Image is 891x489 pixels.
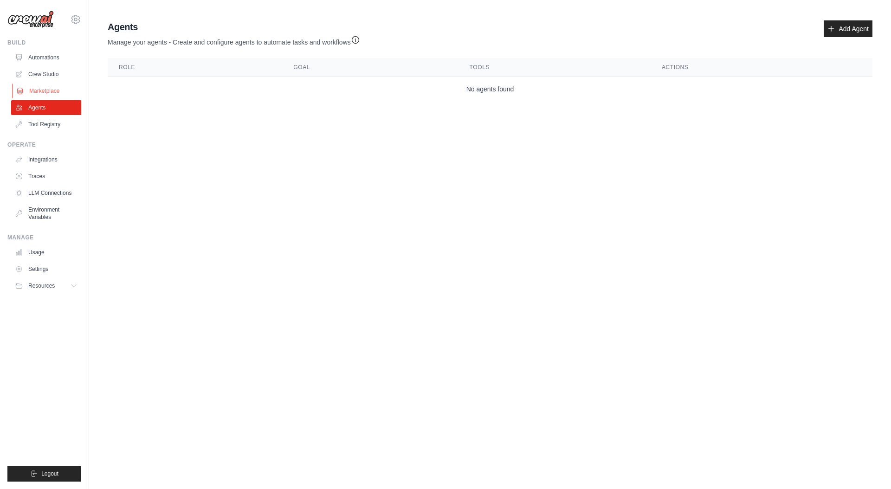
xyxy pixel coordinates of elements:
[11,67,81,82] a: Crew Studio
[108,20,360,33] h2: Agents
[12,84,82,98] a: Marketplace
[11,278,81,293] button: Resources
[7,39,81,46] div: Build
[824,20,872,37] a: Add Agent
[7,11,54,28] img: Logo
[11,117,81,132] a: Tool Registry
[282,58,458,77] th: Goal
[11,50,81,65] a: Automations
[11,262,81,277] a: Settings
[11,245,81,260] a: Usage
[458,58,651,77] th: Tools
[651,58,872,77] th: Actions
[41,470,58,477] span: Logout
[11,186,81,200] a: LLM Connections
[108,33,360,47] p: Manage your agents - Create and configure agents to automate tasks and workflows
[11,202,81,225] a: Environment Variables
[11,169,81,184] a: Traces
[28,282,55,290] span: Resources
[11,152,81,167] a: Integrations
[11,100,81,115] a: Agents
[7,466,81,482] button: Logout
[7,234,81,241] div: Manage
[108,77,872,102] td: No agents found
[108,58,282,77] th: Role
[7,141,81,148] div: Operate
